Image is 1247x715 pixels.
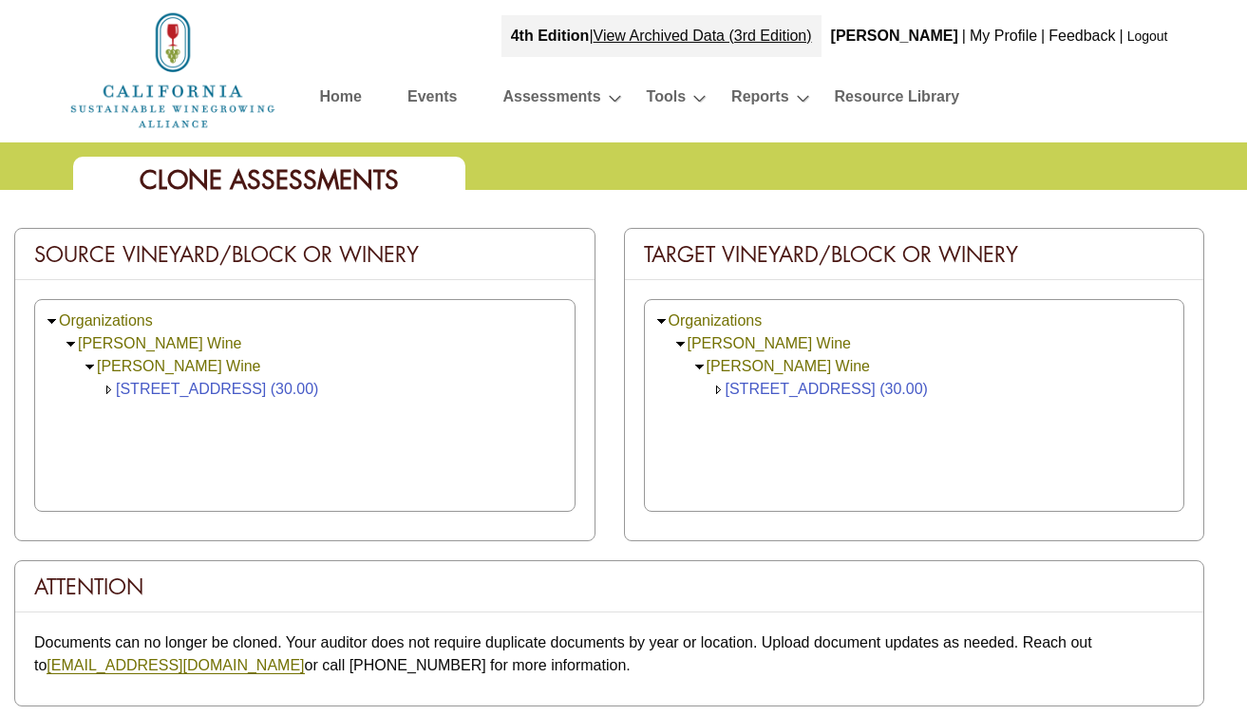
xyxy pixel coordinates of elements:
a: Home [320,84,362,117]
a: [PERSON_NAME] Wine [97,358,260,374]
div: | [960,15,968,57]
img: Collapse Phifer Pavitt Wine [692,360,707,374]
img: logo_cswa2x.png [68,9,277,131]
div: Documents can no longer be cloned. Your auditor does not require duplicate documents by year or l... [15,612,1203,696]
a: View Archived Data (3rd Edition) [594,28,812,44]
a: [PERSON_NAME] Wine [707,358,870,374]
div: Attention [15,561,1203,612]
div: | [1118,15,1125,57]
img: Collapse Organizations [45,314,59,329]
a: Assessments [502,84,600,117]
div: | [501,15,822,57]
div: | [1039,15,1047,57]
a: Reports [731,84,788,117]
img: Collapse Phifer Pavitt Wine [673,337,688,351]
b: [PERSON_NAME] [831,28,958,44]
a: Feedback [1049,28,1115,44]
img: Collapse Phifer Pavitt Wine [64,337,78,351]
a: Organizations [59,312,153,329]
span: Clone Assessments [140,163,399,197]
img: Collapse Organizations [654,314,669,329]
a: [EMAIL_ADDRESS][DOMAIN_NAME] [47,657,304,674]
a: Tools [647,84,686,117]
a: My Profile [970,28,1037,44]
a: Events [407,84,457,117]
a: [STREET_ADDRESS] (30.00) [116,381,318,397]
strong: 4th Edition [511,28,590,44]
a: Home [68,61,277,77]
img: Collapse Phifer Pavitt Wine [83,360,97,374]
div: Source Vineyard/Block or Winery [15,229,595,280]
a: Organizations [669,312,763,329]
a: Resource Library [835,84,960,117]
a: Logout [1127,28,1168,44]
a: [STREET_ADDRESS] (30.00) [726,381,928,397]
div: Target Vineyard/Block or Winery [625,229,1204,280]
a: [PERSON_NAME] Wine [78,335,241,351]
a: [PERSON_NAME] Wine [688,335,851,351]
